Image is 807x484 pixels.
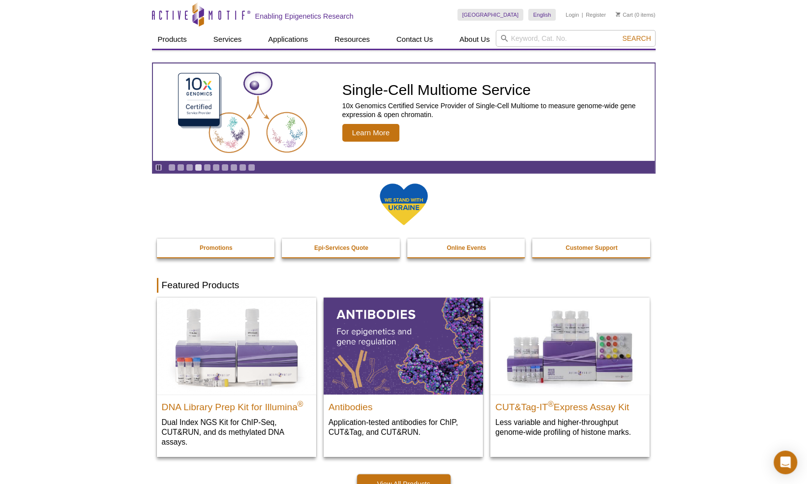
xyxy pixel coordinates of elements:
a: All Antibodies Antibodies Application-tested antibodies for ChIP, CUT&Tag, and CUT&RUN. [324,298,483,447]
sup: ® [548,399,554,408]
a: Go to slide 9 [239,164,246,171]
img: Your Cart [616,12,620,17]
strong: Epi-Services Quote [314,244,368,251]
div: Open Intercom Messenger [774,451,797,474]
a: Promotions [157,239,276,257]
a: Go to slide 10 [248,164,255,171]
a: Go to slide 7 [221,164,229,171]
strong: Customer Support [566,244,617,251]
img: All Antibodies [324,298,483,394]
img: DNA Library Prep Kit for Illumina [157,298,316,394]
li: | [582,9,583,21]
strong: Online Events [447,244,486,251]
img: We Stand With Ukraine [379,182,428,226]
a: Services [208,30,248,49]
button: Search [619,34,654,43]
h2: Featured Products [157,278,651,293]
a: Resources [329,30,376,49]
a: Products [152,30,193,49]
a: Cart [616,11,633,18]
a: Go to slide 6 [212,164,220,171]
h2: CUT&Tag-IT Express Assay Kit [495,397,645,412]
p: Less variable and higher-throughput genome-wide profiling of histone marks​. [495,417,645,437]
sup: ® [298,399,303,408]
a: Customer Support [532,239,651,257]
span: Learn More [342,124,400,142]
p: Dual Index NGS Kit for ChIP-Seq, CUT&RUN, and ds methylated DNA assays. [162,417,311,447]
a: Contact Us [390,30,439,49]
a: Online Events [407,239,526,257]
a: Go to slide 5 [204,164,211,171]
a: Login [566,11,579,18]
a: Go to slide 8 [230,164,238,171]
a: Go to slide 1 [168,164,176,171]
p: Application-tested antibodies for ChIP, CUT&Tag, and CUT&RUN. [329,417,478,437]
img: CUT&Tag-IT® Express Assay Kit [490,298,650,394]
a: DNA Library Prep Kit for Illumina DNA Library Prep Kit for Illumina® Dual Index NGS Kit for ChIP-... [157,298,316,456]
a: Single-Cell Multiome Service Single-Cell Multiome Service 10x Genomics Certified Service Provider... [153,63,655,161]
a: Toggle autoplay [155,164,162,171]
a: English [528,9,556,21]
a: CUT&Tag-IT® Express Assay Kit CUT&Tag-IT®Express Assay Kit Less variable and higher-throughput ge... [490,298,650,447]
h2: Antibodies [329,397,478,412]
h2: DNA Library Prep Kit for Illumina [162,397,311,412]
a: Applications [262,30,314,49]
h2: Single-Cell Multiome Service [342,83,650,97]
a: [GEOGRAPHIC_DATA] [457,9,524,21]
a: Register [586,11,606,18]
article: Single-Cell Multiome Service [153,63,655,161]
h2: Enabling Epigenetics Research [255,12,354,21]
strong: Promotions [200,244,233,251]
img: Single-Cell Multiome Service [169,67,316,157]
a: Epi-Services Quote [282,239,401,257]
p: 10x Genomics Certified Service Provider of Single-Cell Multiome to measure genome-wide gene expre... [342,101,650,119]
a: About Us [453,30,496,49]
span: Search [622,34,651,42]
a: Go to slide 2 [177,164,184,171]
a: Go to slide 4 [195,164,202,171]
li: (0 items) [616,9,656,21]
a: Go to slide 3 [186,164,193,171]
input: Keyword, Cat. No. [496,30,656,47]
